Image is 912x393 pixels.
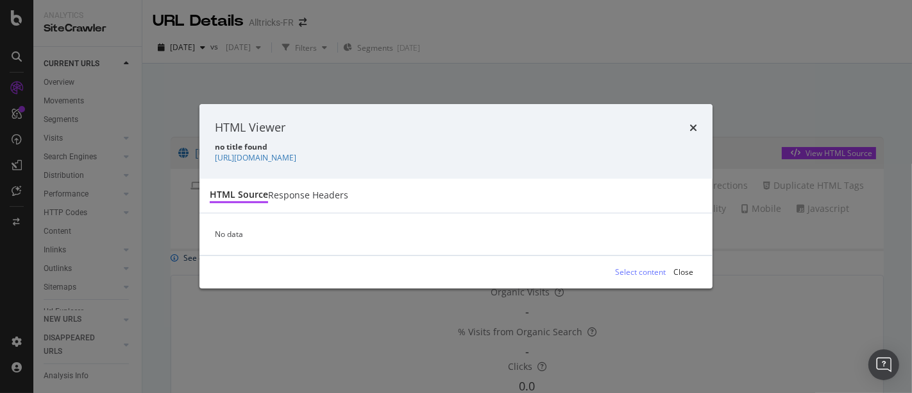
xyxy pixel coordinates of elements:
div: HTML source [210,188,268,201]
div: No data [199,213,713,255]
div: Select content [615,266,666,277]
div: times [689,119,697,136]
a: [URL][DOMAIN_NAME] [215,152,296,163]
div: Response Headers [268,189,348,202]
button: Close [670,266,697,278]
div: HTML Viewer [215,119,285,136]
div: Close [673,266,693,277]
button: Select content [601,266,670,278]
div: modal [199,104,713,288]
div: Open Intercom Messenger [868,349,899,380]
strong: no title found [215,141,267,152]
